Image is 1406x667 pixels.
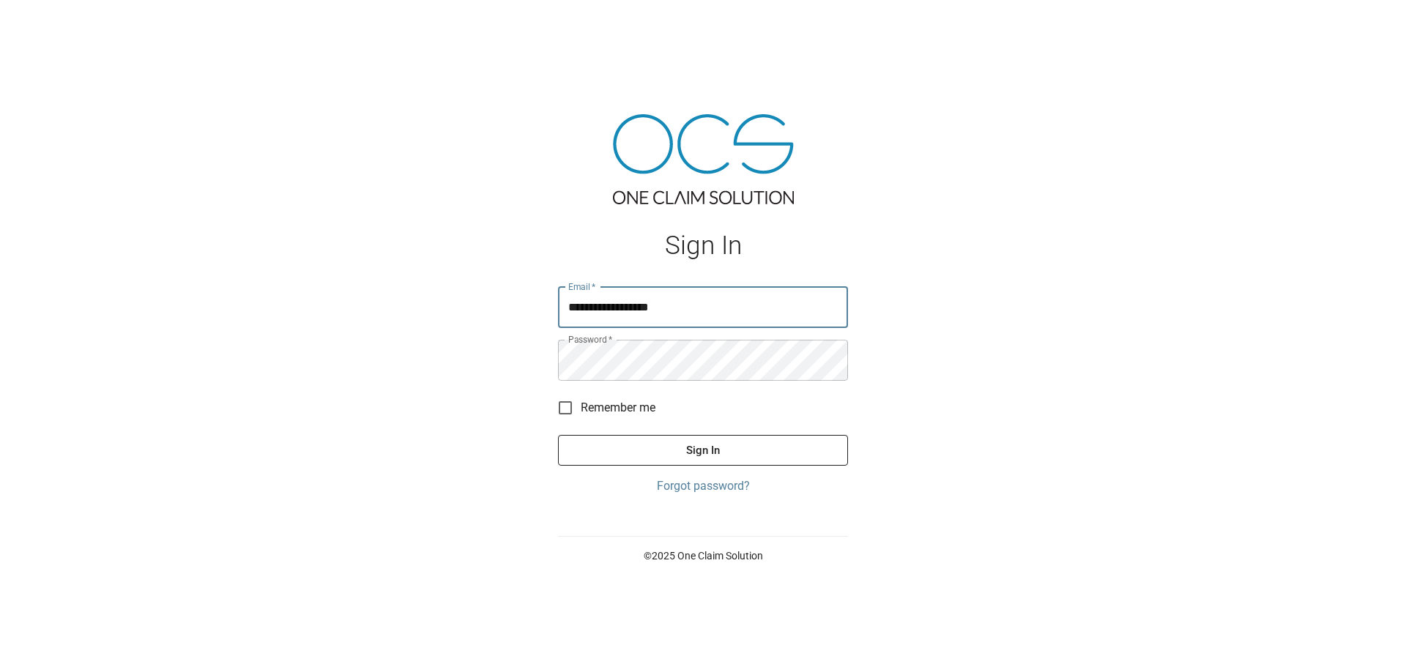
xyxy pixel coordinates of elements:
span: Remember me [581,399,655,417]
button: Sign In [558,435,848,466]
label: Password [568,333,612,346]
img: ocs-logo-white-transparent.png [18,9,76,38]
img: ocs-logo-tra.png [613,114,794,204]
p: © 2025 One Claim Solution [558,548,848,563]
a: Forgot password? [558,477,848,495]
h1: Sign In [558,231,848,261]
label: Email [568,280,596,293]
